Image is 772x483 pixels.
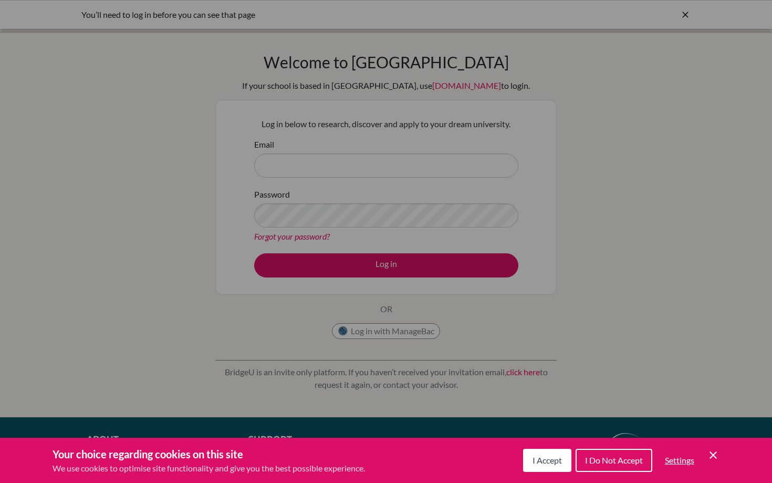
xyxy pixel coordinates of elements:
[523,449,571,472] button: I Accept
[533,455,562,465] span: I Accept
[656,450,703,471] button: Settings
[576,449,652,472] button: I Do Not Accept
[665,455,694,465] span: Settings
[53,462,365,475] p: We use cookies to optimise site functionality and give you the best possible experience.
[53,446,365,462] h3: Your choice regarding cookies on this site
[707,449,719,461] button: Save and close
[585,455,643,465] span: I Do Not Accept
